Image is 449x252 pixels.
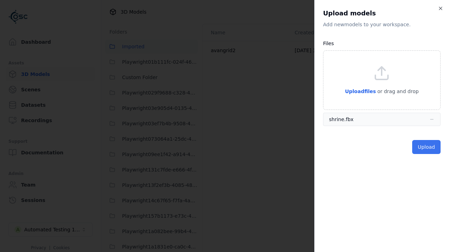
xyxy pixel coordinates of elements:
[412,140,441,154] button: Upload
[376,87,419,96] p: or drag and drop
[329,116,354,123] div: shrine.fbx
[323,41,334,46] label: Files
[323,21,441,28] p: Add new model s to your workspace.
[345,89,376,94] span: Upload files
[323,8,441,18] h2: Upload models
